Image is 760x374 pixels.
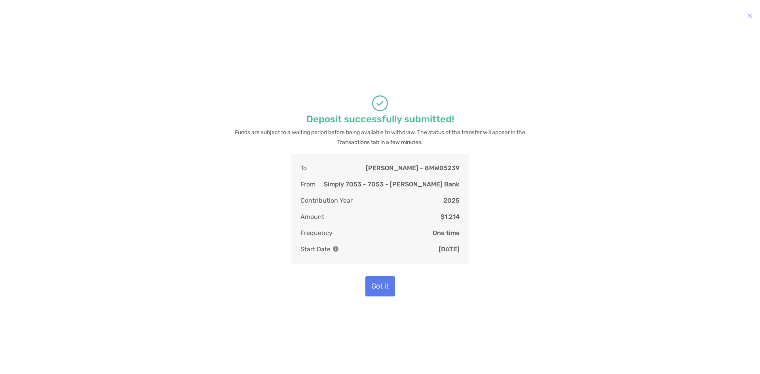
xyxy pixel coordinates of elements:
p: 2025 [443,196,460,205]
p: Contribution Year [300,196,353,205]
img: Information Icon [333,246,338,252]
p: Simply 7053 - 7053 - [PERSON_NAME] Bank [324,179,460,189]
p: Frequency [300,228,332,238]
p: Funds are subject to a waiting period before being available to withdraw. The status of the trans... [232,127,528,147]
p: [DATE] [439,244,460,254]
p: Amount [300,212,324,222]
p: Deposit successfully submitted! [306,114,454,124]
p: [PERSON_NAME] - 8MW05239 [366,163,460,173]
p: To [300,163,307,173]
p: $1,214 [441,212,460,222]
p: One time [433,228,460,238]
button: Got it [365,276,395,296]
p: From [300,179,315,189]
p: Start Date [300,244,338,254]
